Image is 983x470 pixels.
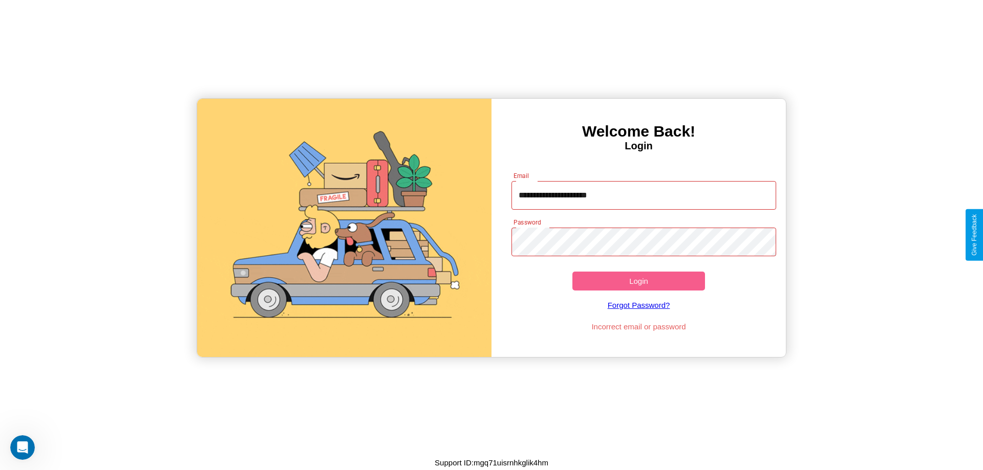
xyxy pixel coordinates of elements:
a: Forgot Password? [506,290,772,320]
div: Give Feedback [971,214,978,256]
iframe: Intercom live chat [10,435,35,460]
img: gif [197,99,491,357]
h3: Welcome Back! [491,123,786,140]
label: Password [514,218,541,227]
p: Incorrect email or password [506,320,772,333]
button: Login [572,272,705,290]
label: Email [514,171,529,180]
p: Support ID: mgq71uisrnhkglik4hm [435,456,548,469]
h4: Login [491,140,786,152]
